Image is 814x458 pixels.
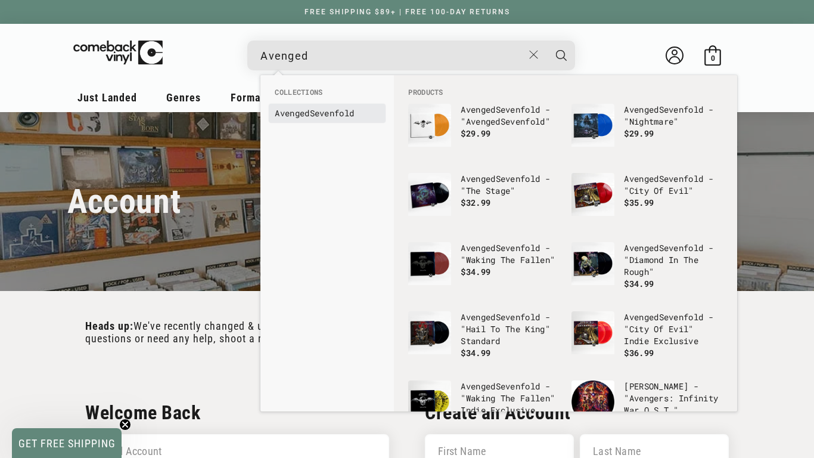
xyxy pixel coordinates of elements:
span: Just Landed [77,91,137,104]
a: Avenged Sevenfold - "Nightmare" AvengedSevenfold - "Nightmare" $29.99 [571,104,723,161]
li: Collections [269,87,386,104]
span: 0 [711,54,715,63]
span: $34.99 [461,266,490,277]
b: Avenged [461,173,495,184]
img: Avenged Sevenfold - "City Of Evil" Indie Exclusive [571,311,614,354]
p: Sevenfold - "Nightmare" [624,104,723,128]
h2: Create an Account [425,403,729,422]
li: products: Avenged Sevenfold - "The Stage" [402,167,566,236]
li: products: Avenged Sevenfold - "Nightmare" [566,98,729,167]
li: products: Avenged Sevenfold - "City Of Evil" [566,167,729,236]
p: Sevenfold - "The Stage" [461,173,560,197]
b: Avenged [624,104,658,115]
b: Avenged [461,380,495,392]
p: Sevenfold - "Waking The Fallen" Indie Exclusive [461,380,560,416]
a: Avenged Sevenfold - "Waking The Fallen" AvengedSevenfold - "Waking The Fallen" $34.99 [408,242,560,299]
li: products: Avenged Sevenfold - "Waking The Fallen" Indie Exclusive [402,375,566,444]
div: GET FREE SHIPPINGClose teaser [12,428,122,458]
div: Products [394,75,737,411]
span: $36.99 [624,347,654,358]
img: Avenged Sevenfold - "Avenged Sevenfold" [408,104,451,147]
div: Search [247,41,575,70]
button: Search [546,41,576,70]
h1: Account [67,182,181,221]
li: products: Avenged Sevenfold - "City Of Evil" Indie Exclusive [566,305,729,375]
p: We've recently changed & upgraded the website's platform, so you will need to create a new accoun... [85,320,729,345]
span: $29.99 [461,128,490,139]
img: Avenged Sevenfold - "Waking The Fallen" Indie Exclusive [408,380,451,423]
li: Products [402,87,729,98]
a: Avenged Sevenfold - "Avenged Sevenfold" AvengedSevenfold - "AvengedSevenfold" $29.99 [408,104,560,161]
span: $29.99 [624,128,654,139]
a: Alan Silvestri - "Avengers: Infinity War O.S.T." [PERSON_NAME] - "Avengers: Infinity War O.S.T." [571,380,723,438]
b: Avenged [461,104,495,115]
img: Avenged Sevenfold - "Diamond In The Rough" [571,242,614,285]
img: Avenged Sevenfold - "City Of Evil" [571,173,614,216]
span: $32.99 [461,197,490,208]
button: Close teaser [119,419,131,431]
button: Close [523,42,545,68]
img: Avenged Sevenfold - "The Stage" [408,173,451,216]
li: products: Avenged Sevenfold - "Waking The Fallen" [402,236,566,305]
span: Genres [166,91,201,104]
span: Formats [231,91,270,104]
img: Avenged Sevenfold - "Waking The Fallen" [408,242,451,285]
b: Avenged [624,311,658,323]
p: Sevenfold - "City Of Evil" [624,173,723,197]
a: Avenged Sevenfold - "Diamond In The Rough" AvengedSevenfold - "Diamond In The Rough" $34.99 [571,242,723,299]
strong: Heads up: [85,320,133,332]
h2: Welcome Back [85,403,389,422]
li: products: Avenged Sevenfold - "Diamond In The Rough" [566,236,729,305]
p: Sevenfold - "City Of Evil" Indie Exclusive [624,311,723,347]
input: When autocomplete results are available use up and down arrows to review and enter to select [260,44,523,68]
p: [PERSON_NAME] - "Avengers: Infinity War O.S.T." [624,380,723,416]
li: products: Avenged Sevenfold - "Hail To The King" Standard [402,305,566,375]
li: products: Avenged Sevenfold - "Avenged Sevenfold" [402,98,566,167]
a: Avenged Sevenfold - "Hail To The King" Standard AvengedSevenfold - "Hail To The King" Standard $3... [408,311,560,369]
p: Sevenfold - "Hail To The King" Standard [461,311,560,347]
b: Avenged [461,242,495,253]
img: Alan Silvestri - "Avengers: Infinity War O.S.T." [571,380,614,423]
a: Avenged Sevenfold - "City Of Evil" AvengedSevenfold - "City Of Evil" $35.99 [571,173,723,230]
img: Avenged Sevenfold - "Nightmare" [571,104,614,147]
a: AvengedSevenfold [275,107,380,119]
p: Sevenfold - "Waking The Fallen" [461,242,560,266]
b: Avenged [275,107,309,119]
span: $34.99 [624,278,654,289]
a: FREE SHIPPING $89+ | FREE 100-DAY RETURNS [293,8,522,16]
b: Avenged [461,311,495,323]
a: Avenged Sevenfold - "Waking The Fallen" Indie Exclusive AvengedSevenfold - "Waking The Fallen" In... [408,380,560,438]
li: collections: Avenged Sevenfold [269,104,386,123]
b: Avenged [624,173,658,184]
a: Avenged Sevenfold - "City Of Evil" Indie Exclusive AvengedSevenfold - "City Of Evil" Indie Exclus... [571,311,723,369]
span: GET FREE SHIPPING [18,437,116,450]
p: Sevenfold - "Diamond In The Rough" [624,242,723,278]
b: Avenged [466,116,501,127]
span: $35.99 [624,197,654,208]
a: Avenged Sevenfold - "The Stage" AvengedSevenfold - "The Stage" $32.99 [408,173,560,230]
li: products: Alan Silvestri - "Avengers: Infinity War O.S.T." [566,375,729,444]
span: $34.99 [461,347,490,358]
img: Avenged Sevenfold - "Hail To The King" Standard [408,311,451,354]
b: Avenged [624,242,658,253]
div: Collections [260,75,394,129]
p: Sevenfold - " Sevenfold" [461,104,560,128]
